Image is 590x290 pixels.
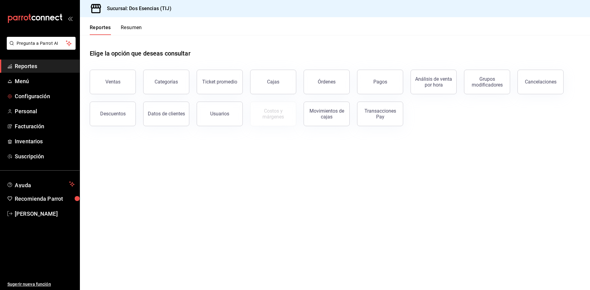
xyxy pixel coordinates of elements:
div: Análisis de venta por hora [415,76,453,88]
button: Pregunta a Parrot AI [7,37,76,50]
div: Categorías [155,79,178,85]
span: Inventarios [15,137,75,145]
span: Menú [15,77,75,85]
div: Usuarios [210,111,229,117]
button: Ticket promedio [197,70,243,94]
span: [PERSON_NAME] [15,210,75,218]
button: open_drawer_menu [68,16,73,21]
span: Personal [15,107,75,115]
button: Ventas [90,70,136,94]
a: Pregunta a Parrot AI [4,44,76,51]
div: Ticket promedio [202,79,237,85]
span: Pregunta a Parrot AI [17,40,66,47]
div: navigation tabs [90,25,142,35]
h1: Elige la opción que deseas consultar [90,49,191,58]
button: Pagos [357,70,403,94]
button: Usuarios [197,102,243,126]
div: Descuentos [100,111,126,117]
button: Reportes [90,25,111,35]
div: Datos de clientes [148,111,185,117]
div: Órdenes [318,79,336,85]
a: Cajas [250,70,296,94]
div: Movimientos de cajas [308,108,346,120]
div: Cajas [267,78,280,86]
button: Descuentos [90,102,136,126]
button: Resumen [121,25,142,35]
span: Ayuda [15,180,67,188]
button: Cancelaciones [517,70,564,94]
button: Contrata inventarios para ver este reporte [250,102,296,126]
span: Recomienda Parrot [15,195,75,203]
span: Facturación [15,122,75,130]
div: Pagos [373,79,387,85]
button: Datos de clientes [143,102,189,126]
span: Sugerir nueva función [7,281,75,288]
div: Cancelaciones [525,79,557,85]
span: Reportes [15,62,75,70]
div: Ventas [105,79,120,85]
h3: Sucursal: Dos Esencias (TIJ) [102,5,171,12]
span: Configuración [15,92,75,100]
div: Grupos modificadores [468,76,506,88]
div: Transacciones Pay [361,108,399,120]
button: Movimientos de cajas [304,102,350,126]
button: Análisis de venta por hora [411,70,457,94]
span: Suscripción [15,152,75,160]
button: Categorías [143,70,189,94]
div: Costos y márgenes [254,108,292,120]
button: Transacciones Pay [357,102,403,126]
button: Grupos modificadores [464,70,510,94]
button: Órdenes [304,70,350,94]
